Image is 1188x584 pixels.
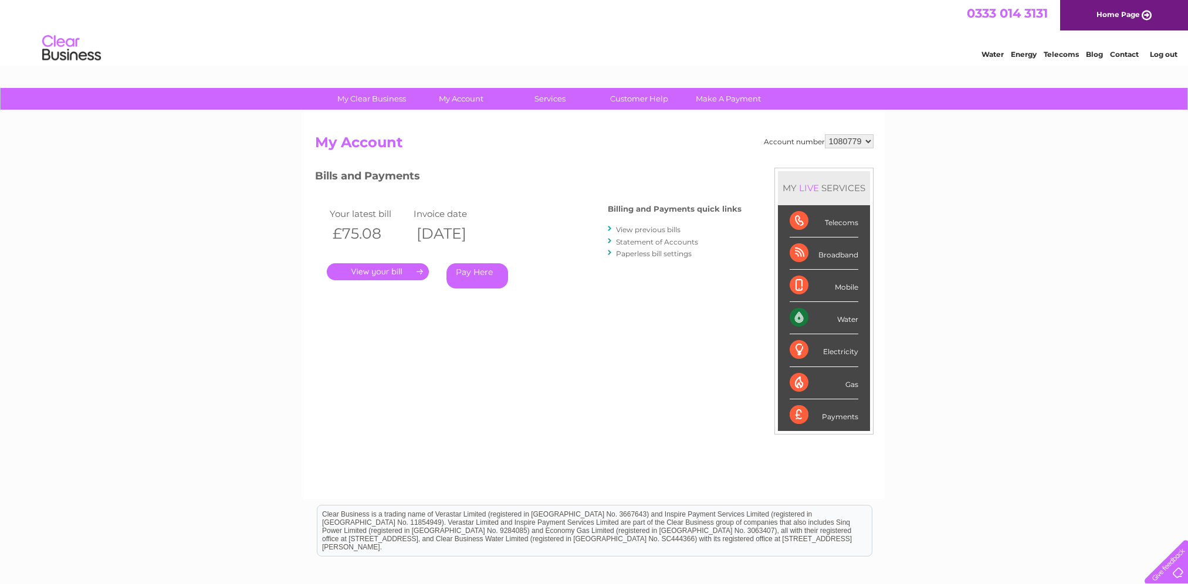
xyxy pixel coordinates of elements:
[1044,50,1079,59] a: Telecoms
[502,88,598,110] a: Services
[616,237,698,246] a: Statement of Accounts
[327,206,411,222] td: Your latest bill
[411,222,495,246] th: [DATE]
[790,270,858,302] div: Mobile
[315,168,742,188] h3: Bills and Payments
[778,171,870,205] div: MY SERVICES
[967,6,1048,21] a: 0333 014 3131
[790,334,858,366] div: Electricity
[411,206,495,222] td: Invoice date
[317,6,872,57] div: Clear Business is a trading name of Verastar Limited (registered in [GEOGRAPHIC_DATA] No. 3667643...
[1150,50,1177,59] a: Log out
[764,134,874,148] div: Account number
[1011,50,1037,59] a: Energy
[616,225,681,234] a: View previous bills
[1086,50,1103,59] a: Blog
[790,399,858,431] div: Payments
[790,367,858,399] div: Gas
[616,249,692,258] a: Paperless bill settings
[412,88,509,110] a: My Account
[981,50,1004,59] a: Water
[790,205,858,237] div: Telecoms
[591,88,688,110] a: Customer Help
[790,237,858,270] div: Broadband
[315,134,874,157] h2: My Account
[790,302,858,334] div: Water
[327,222,411,246] th: £75.08
[42,30,101,66] img: logo.png
[608,205,742,213] h4: Billing and Payments quick links
[1110,50,1139,59] a: Contact
[797,182,821,193] div: LIVE
[323,88,420,110] a: My Clear Business
[327,263,429,280] a: .
[680,88,777,110] a: Make A Payment
[446,263,508,288] a: Pay Here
